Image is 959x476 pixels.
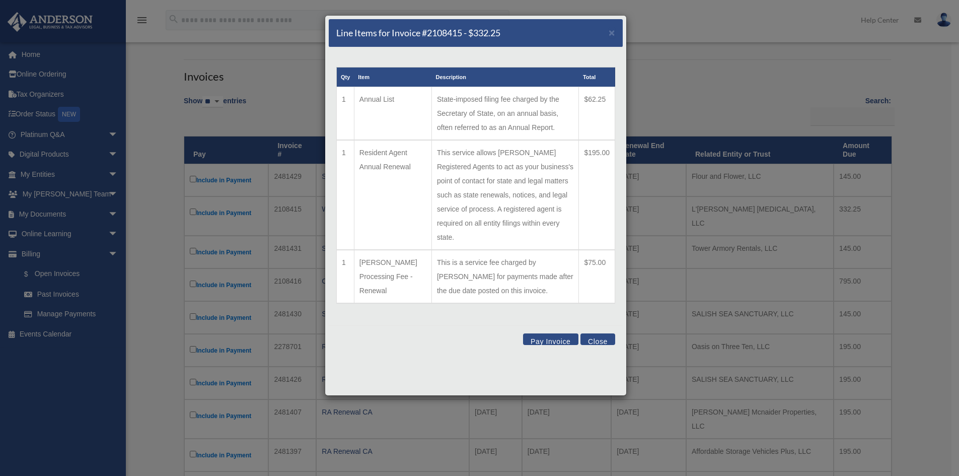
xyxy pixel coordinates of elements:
[579,67,615,87] th: Total
[337,87,354,141] td: 1
[580,333,615,345] button: Close
[337,67,354,87] th: Qty
[431,67,578,87] th: Description
[431,87,578,141] td: State-imposed filing fee charged by the Secretary of State, on an annual basis, often referred to...
[431,250,578,303] td: This is a service fee charged by [PERSON_NAME] for payments made after the due date posted on thi...
[431,140,578,250] td: This service allows [PERSON_NAME] Registered Agents to act as your business's point of contact fo...
[609,27,615,38] button: Close
[579,250,615,303] td: $75.00
[354,87,431,141] td: Annual List
[609,27,615,38] span: ×
[337,250,354,303] td: 1
[579,140,615,250] td: $195.00
[579,87,615,141] td: $62.25
[354,140,431,250] td: Resident Agent Annual Renewal
[336,27,500,39] h5: Line Items for Invoice #2108415 - $332.25
[354,67,431,87] th: Item
[337,140,354,250] td: 1
[523,333,578,345] button: Pay Invoice
[354,250,431,303] td: [PERSON_NAME] Processing Fee - Renewal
